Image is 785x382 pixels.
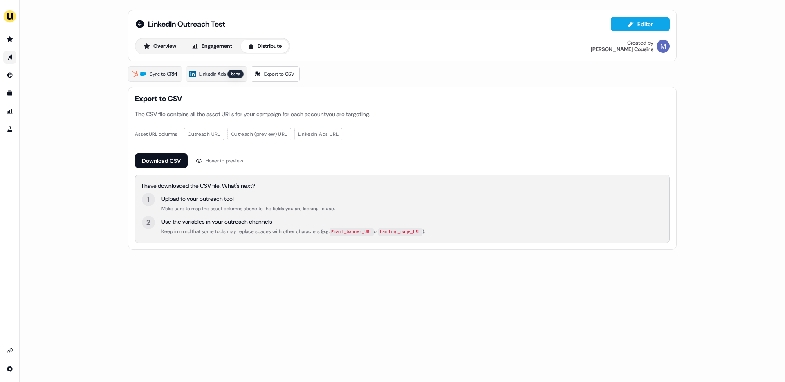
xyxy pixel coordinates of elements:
[188,130,220,138] span: Outreach URL
[241,40,289,53] button: Distribute
[146,218,150,227] div: 2
[161,204,335,213] div: Make sure to map the asset columns above to the fields you are looking to use.
[251,66,300,82] a: Export to CSV
[330,228,374,236] code: Email_banner_URL
[161,227,425,236] div: Keep in mind that some tools may replace spaces with other characters (e.g. or ).
[3,51,16,64] a: Go to outbound experience
[135,130,177,138] div: Asset URL columns
[161,218,425,226] div: Use the variables in your outreach channels
[3,33,16,46] a: Go to prospects
[378,228,422,236] code: Landing_page_URL
[657,40,670,53] img: Marcus
[611,17,670,31] button: Editor
[264,70,294,78] span: Export to CSV
[3,344,16,357] a: Go to integrations
[128,66,182,82] a: Sync to CRM
[627,40,653,46] div: Created by
[3,87,16,100] a: Go to templates
[231,130,287,138] span: Outreach (preview) URL
[227,70,244,78] div: beta
[142,182,663,190] div: I have downloaded the CSV file. What's next?
[186,66,247,82] a: LinkedIn Adsbeta
[3,69,16,82] a: Go to Inbound
[206,157,243,165] div: Hover to preview
[147,195,150,204] div: 1
[135,153,188,168] button: Download CSV
[3,362,16,375] a: Go to integrations
[3,105,16,118] a: Go to attribution
[135,110,670,118] div: The CSV file contains all the asset URLs for your campaign for each account you are targeting.
[185,40,239,53] button: Engagement
[135,94,670,103] span: Export to CSV
[161,195,335,203] div: Upload to your outreach tool
[298,130,339,138] span: LinkedIn Ads URL
[148,19,225,29] span: LinkedIn Outreach Test
[611,21,670,29] a: Editor
[591,46,653,53] div: [PERSON_NAME] Cousins
[150,70,177,78] span: Sync to CRM
[3,123,16,136] a: Go to experiments
[199,70,226,78] span: LinkedIn Ads
[137,40,183,53] button: Overview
